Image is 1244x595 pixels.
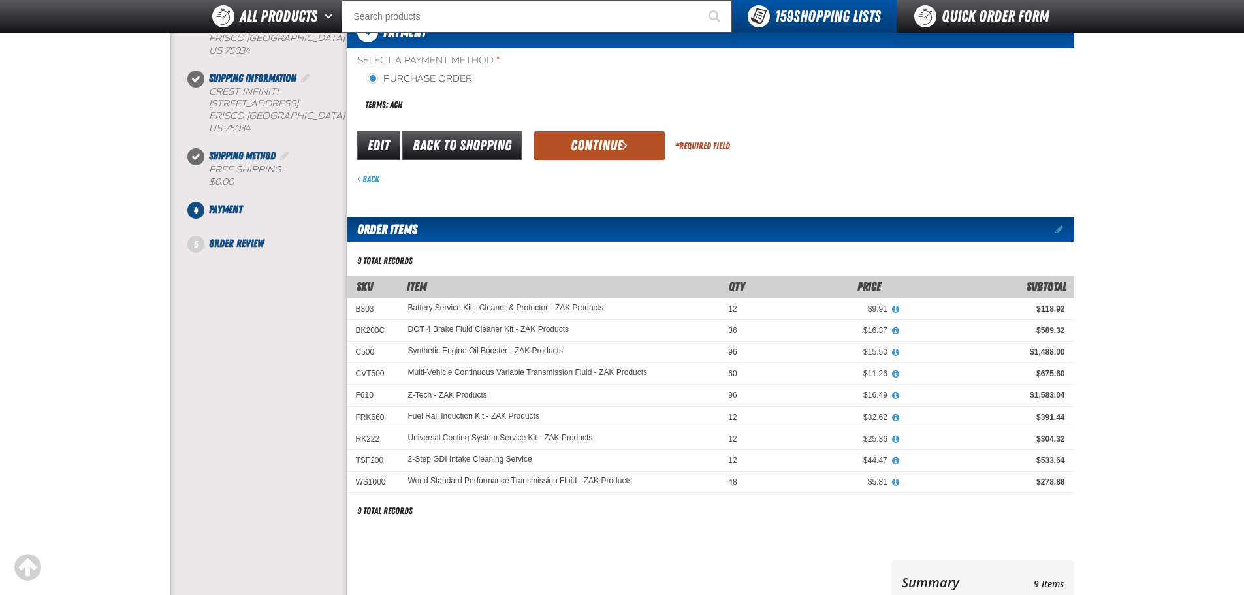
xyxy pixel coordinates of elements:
div: $1,583.04 [906,390,1065,400]
li: Shipping Information. Step 2 of 5. Completed [196,71,347,149]
span: [GEOGRAPHIC_DATA] [247,33,345,44]
li: Shipping Method. Step 3 of 5. Completed [196,148,347,202]
td: F610 [347,385,399,406]
a: Z-Tech - ZAK Products [408,391,487,400]
div: 9 total records [357,505,413,517]
a: Fuel Rail Induction Kit - ZAK Products [408,412,539,421]
button: View All Prices for Fuel Rail Induction Kit - ZAK Products [887,412,904,424]
h2: Order Items [347,217,417,242]
span: Price [857,280,881,293]
span: 12 [728,456,737,465]
button: View All Prices for Universal Cooling System Service Kit - ZAK Products [887,434,904,445]
bdo: 75034 [225,123,250,134]
a: Battery Service Kit - Cleaner & Protector - ZAK Products [408,304,603,313]
button: View All Prices for Synthetic Engine Oil Booster - ZAK Products [887,347,904,359]
div: $16.37 [756,325,887,336]
td: 9 Items [986,571,1063,594]
td: C500 [347,342,399,363]
span: 5 [187,236,204,253]
span: US [209,45,222,56]
a: 2-Step GDI Intake Cleaning Service [408,455,532,464]
span: Select a Payment Method [357,55,710,67]
a: World Standard Performance Transmission Fluid - ZAK Products [408,477,632,486]
div: $278.88 [906,477,1065,487]
a: SKU [357,280,373,293]
a: Universal Cooling System Service Kit - ZAK Products [408,434,593,443]
div: $25.36 [756,434,887,444]
input: Purchase Order [368,73,378,84]
td: CVT500 [347,363,399,385]
span: 12 [728,413,737,422]
span: Shopping Lists [774,7,881,25]
div: $304.32 [906,434,1065,444]
div: $16.49 [756,390,887,400]
bdo: 75034 [225,45,250,56]
a: Edit items [1055,225,1074,234]
span: [GEOGRAPHIC_DATA] [247,110,345,121]
div: $118.92 [906,304,1065,314]
a: Edit Shipping Method [278,150,291,162]
button: Continue [534,131,665,160]
td: RK222 [347,428,399,449]
span: FRISCO [209,110,244,121]
div: $675.60 [906,368,1065,379]
button: View All Prices for 2-Step GDI Intake Cleaning Service [887,455,904,467]
span: 12 [728,304,737,314]
div: $1,488.00 [906,347,1065,357]
span: Order Review [209,237,264,249]
a: Synthetic Engine Oil Booster - ZAK Products [408,347,563,356]
a: Back to Shopping [402,131,522,160]
div: $9.91 [756,304,887,314]
label: Purchase Order [368,73,472,86]
th: Summary [902,571,987,594]
button: View All Prices for Z-Tech - ZAK Products [887,390,904,402]
div: $533.64 [906,455,1065,466]
button: View All Prices for Multi-Vehicle Continuous Variable Transmission Fluid - ZAK Products [887,368,904,380]
div: $5.81 [756,477,887,487]
span: All Products [240,5,317,28]
strong: 159 [774,7,793,25]
span: Qty [729,280,745,293]
span: Subtotal [1027,280,1066,293]
span: Payment [209,203,242,216]
td: FRK660 [347,406,399,428]
div: Free Shipping: [209,164,347,189]
span: FRISCO [209,33,244,44]
td: BK200C [347,319,399,341]
span: 96 [728,391,737,400]
strong: $0.00 [209,176,234,187]
div: $32.62 [756,412,887,423]
span: 48 [728,477,737,487]
span: Item [407,280,427,293]
span: 36 [728,326,737,335]
span: [STREET_ADDRESS] [209,98,298,109]
td: B303 [347,298,399,319]
div: $589.32 [906,325,1065,336]
div: Required Field [675,140,730,152]
a: Back [357,174,379,184]
div: $11.26 [756,368,887,379]
button: View All Prices for DOT 4 Brake Fluid Cleaner Kit - ZAK Products [887,325,904,337]
a: Multi-Vehicle Continuous Variable Transmission Fluid - ZAK Products [408,368,648,378]
span: US [209,123,222,134]
span: 96 [728,347,737,357]
li: Payment. Step 4 of 5. Not Completed [196,202,347,236]
button: View All Prices for World Standard Performance Transmission Fluid - ZAK Products [887,477,904,489]
td: TSF200 [347,450,399,472]
a: Edit Shipping Information [299,72,312,84]
span: 60 [728,369,737,378]
div: 9 total records [357,255,413,267]
button: View All Prices for Battery Service Kit - Cleaner & Protector - ZAK Products [887,304,904,315]
a: DOT 4 Brake Fluid Cleaner Kit - ZAK Products [408,325,569,334]
span: Shipping Information [209,72,296,84]
div: Terms: ACH [357,91,710,119]
div: $44.47 [756,455,887,466]
span: Crest Infiniti [209,86,279,97]
td: WS1000 [347,472,399,493]
div: $391.44 [906,412,1065,423]
div: Scroll to the top [13,553,42,582]
span: Shipping Method [209,150,276,162]
li: Order Review. Step 5 of 5. Not Completed [196,236,347,251]
span: 12 [728,434,737,443]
